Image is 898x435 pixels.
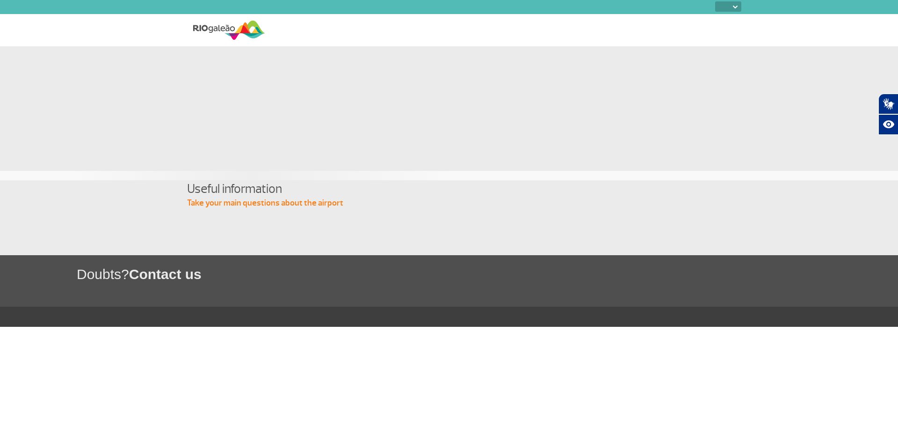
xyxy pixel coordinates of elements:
button: Abrir tradutor de língua de sinais. [878,94,898,114]
span: Contact us [129,266,202,282]
h4: Useful information [187,180,711,198]
p: Take your main questions about the airport [187,198,711,209]
button: Abrir recursos assistivos. [878,114,898,135]
div: Plugin de acessibilidade da Hand Talk. [878,94,898,135]
h1: Doubts? [77,265,898,284]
